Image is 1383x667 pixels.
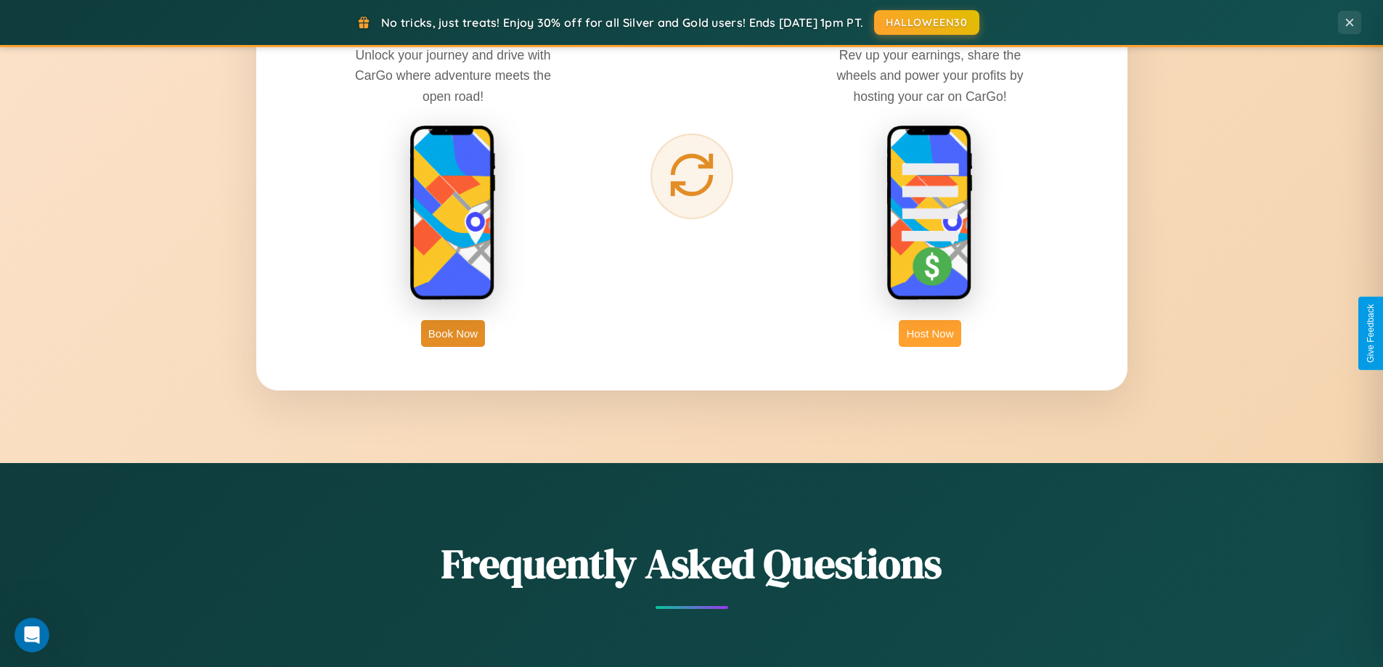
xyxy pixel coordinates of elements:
img: rent phone [409,125,497,302]
button: HALLOWEEN30 [874,10,979,35]
iframe: Intercom live chat [15,618,49,652]
button: Book Now [421,320,485,347]
button: Host Now [899,320,960,347]
img: host phone [886,125,974,302]
div: Give Feedback [1366,304,1376,363]
h2: Frequently Asked Questions [256,536,1127,592]
p: Rev up your earnings, share the wheels and power your profits by hosting your car on CarGo! [821,45,1039,106]
span: No tricks, just treats! Enjoy 30% off for all Silver and Gold users! Ends [DATE] 1pm PT. [381,15,863,30]
p: Unlock your journey and drive with CarGo where adventure meets the open road! [344,45,562,106]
